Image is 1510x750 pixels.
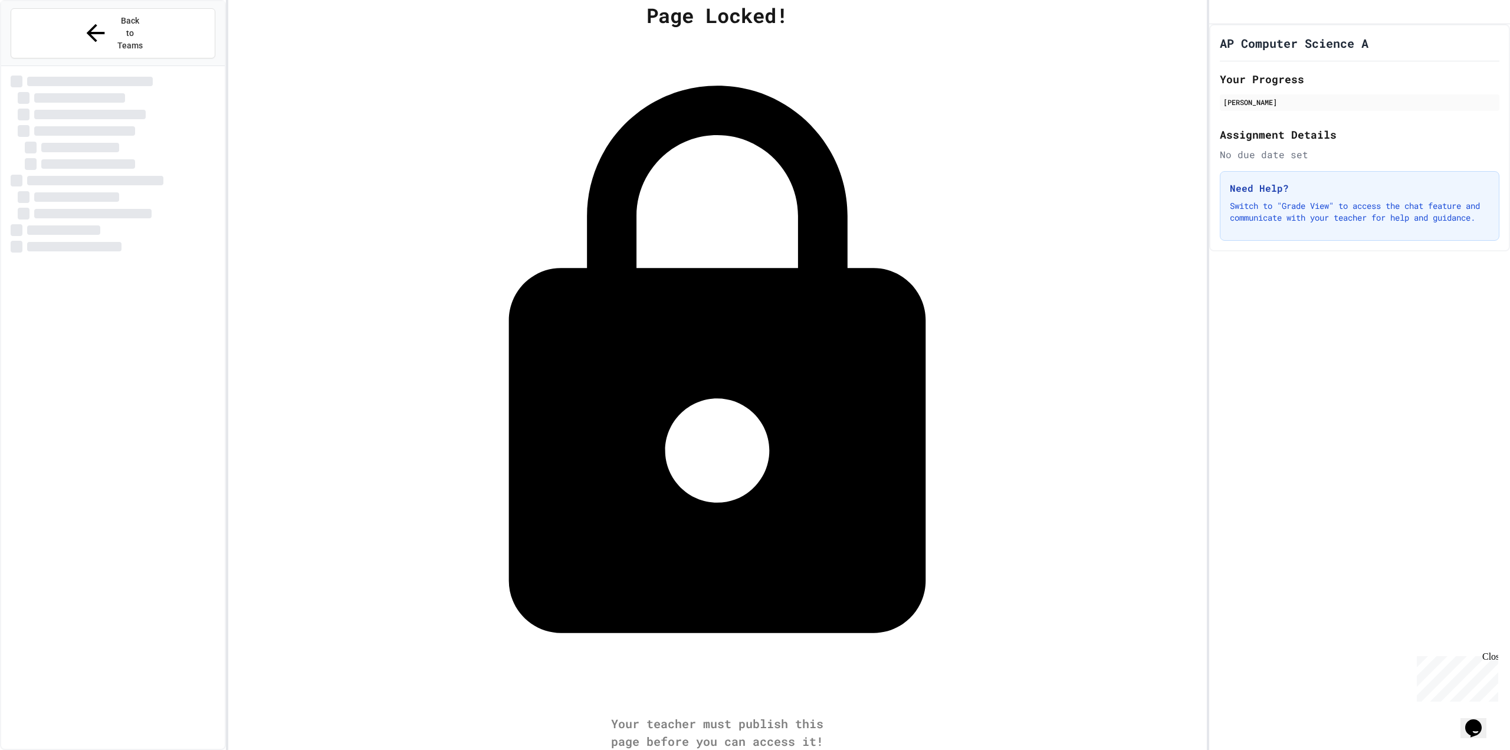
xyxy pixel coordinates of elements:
div: Chat with us now!Close [5,5,81,75]
h1: AP Computer Science A [1220,35,1368,51]
h2: Your Progress [1220,71,1499,87]
iframe: chat widget [1460,703,1498,738]
span: Back to Teams [116,15,144,52]
h3: Need Help? [1230,181,1489,195]
button: Back to Teams [11,8,215,58]
h2: Assignment Details [1220,126,1499,143]
div: Your teacher must publish this page before you can access it! [599,715,835,750]
p: Switch to "Grade View" to access the chat feature and communicate with your teacher for help and ... [1230,200,1489,224]
div: No due date set [1220,148,1499,162]
iframe: chat widget [1412,651,1498,702]
div: [PERSON_NAME] [1223,97,1496,107]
